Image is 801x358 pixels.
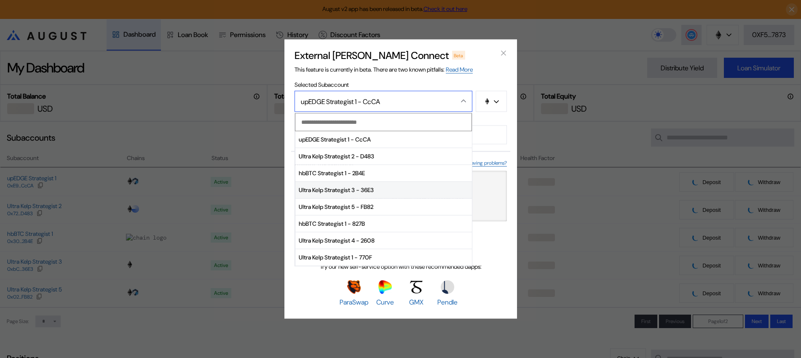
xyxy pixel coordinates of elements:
img: Curve [378,280,392,294]
button: close modal [497,46,510,60]
span: Curve [376,297,394,306]
span: This feature is currently in beta. There are two known pitfalls: [295,66,473,74]
img: Pendle [441,280,454,294]
button: upEDGE Strategist 1 - CcCA [295,131,472,148]
a: CurveCurve [371,280,399,306]
span: ParaSwap [340,297,368,306]
button: chain logo [476,91,507,112]
a: PendlePendle [433,280,462,306]
img: ParaSwap [347,280,361,294]
a: GMXGMX [402,280,431,306]
button: Ultra Kelp Strategist 4 - 2608 [295,232,472,249]
button: hbBTC Strategist 1 - 827B [295,215,472,232]
div: upEDGE Strategist 1 - CcCA [301,97,448,106]
a: Read More [446,66,473,74]
button: Close menu [295,91,472,112]
a: ParaSwapParaSwap [340,280,368,306]
button: Ultra Kelp Strategist 5 - FB82 [295,198,472,215]
div: Beta [452,51,466,59]
span: Selected Subaccount [295,81,507,88]
img: chain logo [484,98,490,105]
button: hbBTC Strategist 1 - 2B4E [295,165,472,182]
img: GMX [410,280,423,294]
button: Ultra Kelp Strategist 2 - D483 [295,148,472,165]
button: Ultra Kelp Strategist 3 - 36E3 [295,182,472,198]
a: Having problems? [468,160,507,167]
span: GMX [409,297,423,306]
h2: External [PERSON_NAME] Connect [295,49,449,62]
span: Pendle [437,297,458,306]
button: Ultra Kelp Strategist 1 - 770F [295,249,472,266]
